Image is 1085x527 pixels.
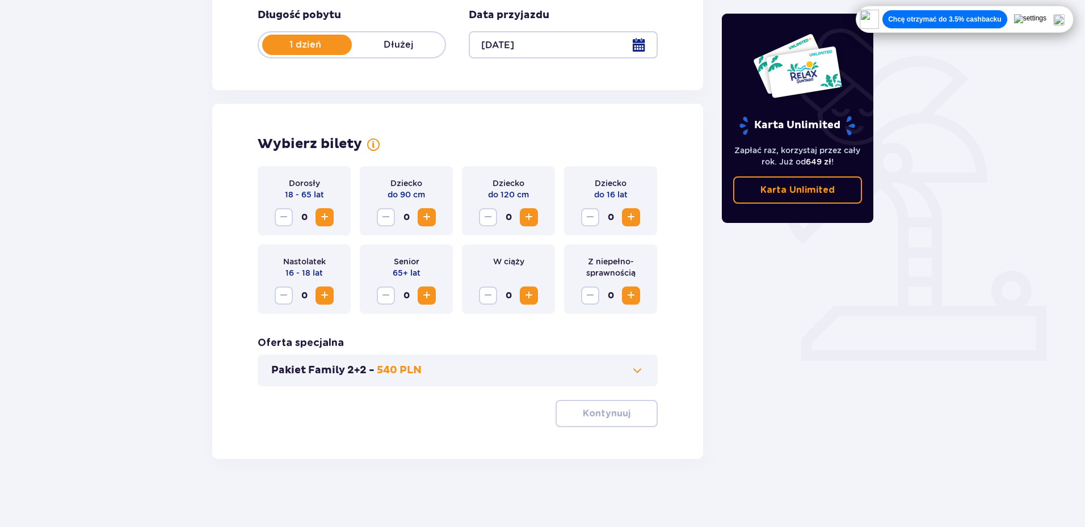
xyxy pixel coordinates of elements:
button: Increase [316,208,334,226]
button: Decrease [581,208,599,226]
p: Dziecko [595,178,626,189]
span: 0 [397,208,415,226]
button: Increase [520,286,538,305]
span: 0 [499,286,518,305]
button: Decrease [377,208,395,226]
p: Wybierz bilety [258,136,362,153]
button: Decrease [275,286,293,305]
button: Decrease [377,286,395,305]
button: Decrease [581,286,599,305]
button: Decrease [275,208,293,226]
span: 649 zł [806,157,831,166]
button: Decrease [479,286,497,305]
p: do 16 lat [594,189,628,200]
button: Increase [316,286,334,305]
button: Kontynuuj [556,400,658,427]
p: do 90 cm [388,189,425,200]
p: Dorosły [289,178,320,189]
span: 0 [397,286,415,305]
p: 540 PLN [377,364,422,377]
p: Data przyjazdu [469,9,549,22]
p: 16 - 18 lat [285,267,323,279]
span: 0 [499,208,518,226]
p: Senior [394,256,419,267]
p: Długość pobytu [258,9,341,22]
p: Karta Unlimited [738,116,856,136]
p: 1 dzień [259,39,352,51]
p: do 120 cm [488,189,529,200]
span: 0 [602,286,620,305]
button: Increase [622,286,640,305]
a: Karta Unlimited [733,176,863,204]
p: Dziecko [390,178,422,189]
button: Decrease [479,208,497,226]
span: 0 [295,208,313,226]
p: Z niepełno­sprawnością [573,256,648,279]
p: Dłużej [352,39,445,51]
button: Increase [418,286,436,305]
p: W ciąży [493,256,524,267]
p: Oferta specjalna [258,336,344,350]
p: Karta Unlimited [760,184,835,196]
p: Zapłać raz, korzystaj przez cały rok. Już od ! [733,145,863,167]
p: Nastolatek [283,256,326,267]
p: 65+ lat [393,267,420,279]
span: 0 [295,286,313,305]
button: Increase [418,208,436,226]
span: 0 [602,208,620,226]
button: Increase [520,208,538,226]
p: Pakiet Family 2+2 - [271,364,375,377]
button: Increase [622,208,640,226]
p: Kontynuuj [583,407,630,420]
p: Dziecko [493,178,524,189]
button: Pakiet Family 2+2 -540 PLN [271,364,644,377]
p: 18 - 65 lat [285,189,324,200]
